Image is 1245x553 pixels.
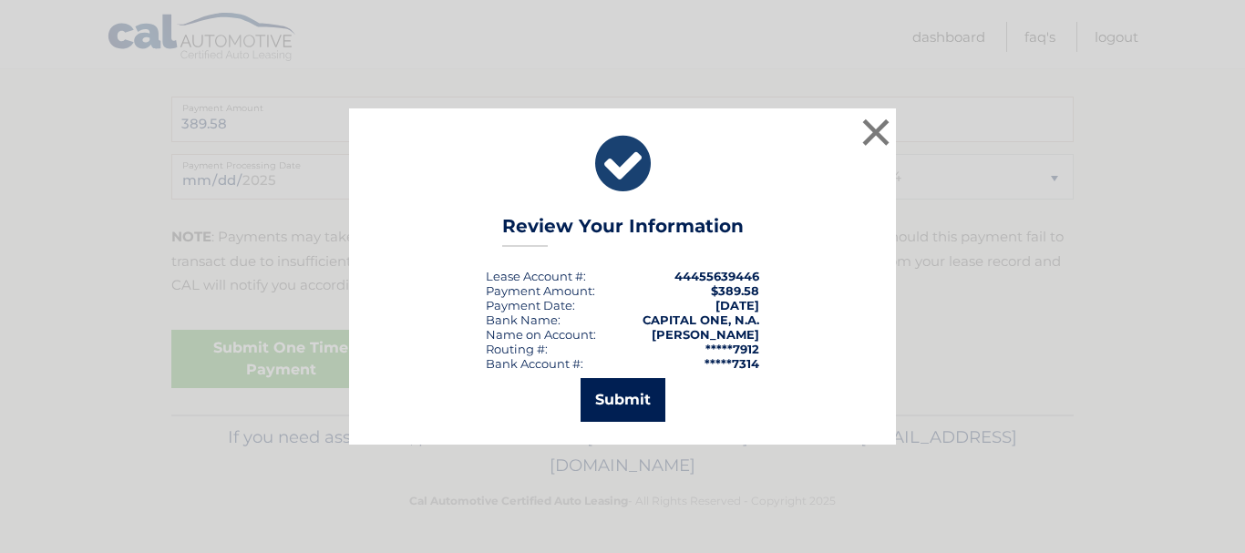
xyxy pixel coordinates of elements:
[858,114,894,150] button: ×
[486,283,595,298] div: Payment Amount:
[674,269,759,283] strong: 44455639446
[715,298,759,312] span: [DATE]
[502,215,744,247] h3: Review Your Information
[486,269,586,283] div: Lease Account #:
[486,298,572,312] span: Payment Date
[486,327,596,342] div: Name on Account:
[486,312,561,327] div: Bank Name:
[486,342,548,356] div: Routing #:
[711,283,759,298] span: $389.58
[581,378,665,422] button: Submit
[652,327,759,342] strong: [PERSON_NAME]
[486,298,575,312] div: :
[643,312,759,327] strong: CAPITAL ONE, N.A.
[486,356,583,371] div: Bank Account #:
